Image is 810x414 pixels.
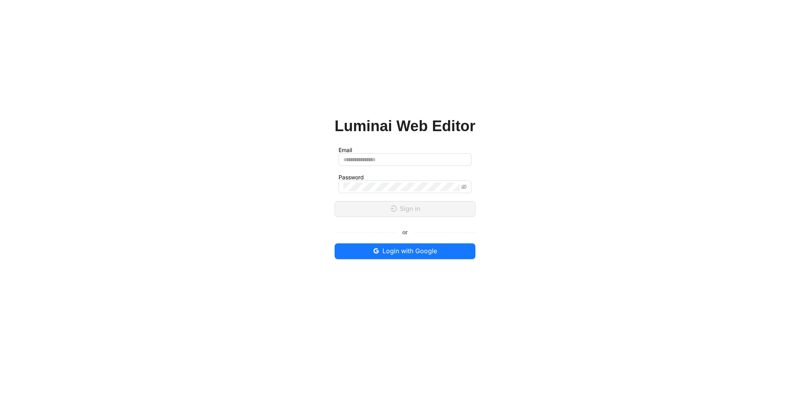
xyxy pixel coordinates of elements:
span: Login with Google [382,246,437,256]
h1: Luminai Web Editor [335,117,475,135]
span: eye-invisible [461,184,467,190]
span: login [390,205,397,212]
label: Email [339,147,352,153]
span: google [373,248,379,254]
span: or [396,227,414,237]
span: Sign in [400,204,420,214]
label: Password [339,174,364,181]
button: loginSign in [335,201,475,217]
button: googleLogin with Google [335,243,475,259]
